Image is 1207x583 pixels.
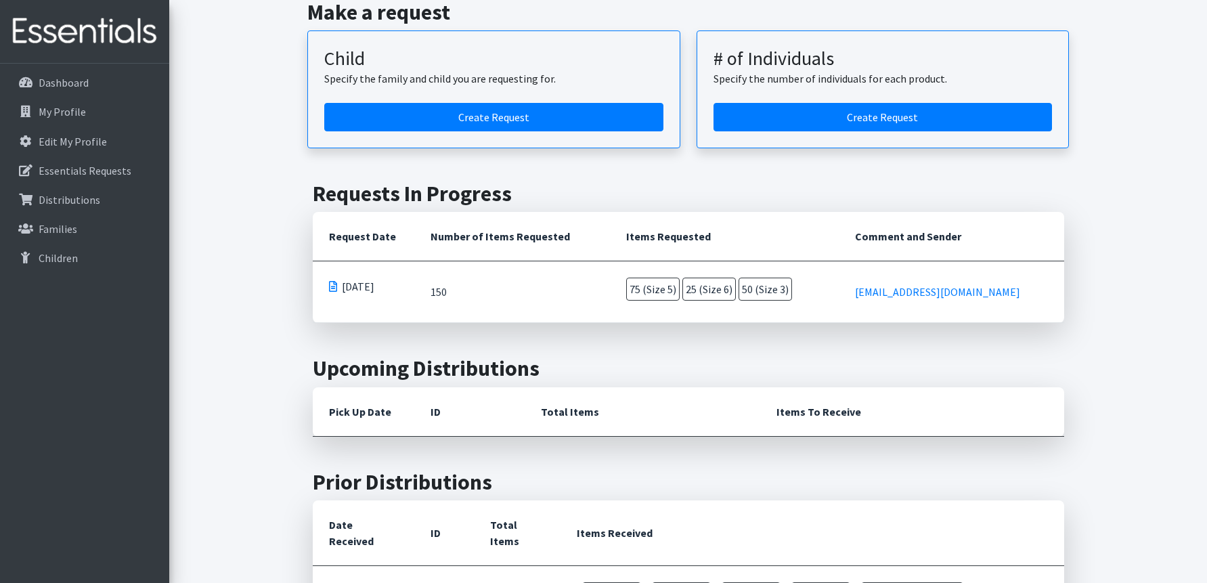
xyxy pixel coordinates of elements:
[739,278,792,301] span: 50 (Size 3)
[39,193,100,207] p: Distributions
[610,212,839,261] th: Items Requested
[855,285,1020,299] a: [EMAIL_ADDRESS][DOMAIN_NAME]
[39,222,77,236] p: Families
[414,500,474,566] th: ID
[5,157,164,184] a: Essentials Requests
[5,244,164,272] a: Children
[626,278,680,301] span: 75 (Size 5)
[414,261,610,323] td: 150
[39,76,89,89] p: Dashboard
[714,70,1053,87] p: Specify the number of individuals for each product.
[5,98,164,125] a: My Profile
[682,278,736,301] span: 25 (Size 6)
[474,500,561,566] th: Total Items
[313,469,1064,495] h2: Prior Distributions
[313,387,414,437] th: Pick Up Date
[5,69,164,96] a: Dashboard
[760,387,1064,437] th: Items To Receive
[313,355,1064,381] h2: Upcoming Distributions
[39,105,86,118] p: My Profile
[525,387,760,437] th: Total Items
[39,164,131,177] p: Essentials Requests
[414,387,525,437] th: ID
[313,181,1064,207] h2: Requests In Progress
[342,278,374,295] span: [DATE]
[324,47,663,70] h3: Child
[714,47,1053,70] h3: # of Individuals
[39,135,107,148] p: Edit My Profile
[5,186,164,213] a: Distributions
[324,70,663,87] p: Specify the family and child you are requesting for.
[324,103,663,131] a: Create a request for a child or family
[39,251,78,265] p: Children
[714,103,1053,131] a: Create a request by number of individuals
[561,500,1063,566] th: Items Received
[839,212,1064,261] th: Comment and Sender
[313,212,414,261] th: Request Date
[5,9,164,54] img: HumanEssentials
[5,215,164,242] a: Families
[5,128,164,155] a: Edit My Profile
[414,212,610,261] th: Number of Items Requested
[313,500,414,566] th: Date Received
